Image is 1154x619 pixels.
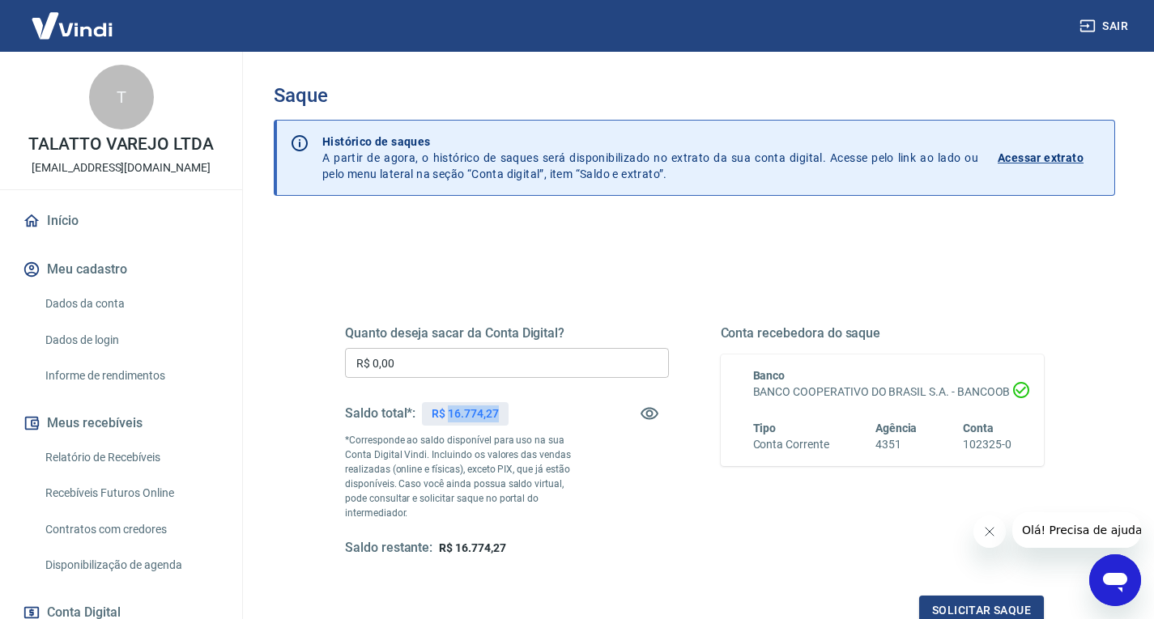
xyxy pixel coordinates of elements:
[963,436,1011,453] h6: 102325-0
[39,477,223,510] a: Recebíveis Futuros Online
[19,405,223,441] button: Meus recebíveis
[345,433,588,520] p: *Corresponde ao saldo disponível para uso na sua Conta Digital Vindi. Incluindo os valores das ve...
[1076,11,1135,41] button: Sair
[973,515,1006,548] iframe: Fechar mensagem
[875,422,918,435] span: Agência
[274,84,1115,107] h3: Saque
[10,11,136,24] span: Olá! Precisa de ajuda?
[1012,512,1141,548] iframe: Mensagem da empresa
[1089,554,1141,606] iframe: Botão para abrir a janela de mensagens
[998,134,1101,182] a: Acessar extrato
[89,65,154,129] div: T
[39,549,223,582] a: Disponibilização de agenda
[28,136,214,153] p: TALATTO VAREJO LTDA
[19,1,125,50] img: Vindi
[963,422,994,435] span: Conta
[19,203,223,239] a: Início
[998,150,1084,166] p: Acessar extrato
[39,441,223,474] a: Relatório de Recebíveis
[753,369,786,382] span: Banco
[322,134,978,182] p: A partir de agora, o histórico de saques será disponibilizado no extrato da sua conta digital. Ac...
[439,541,505,554] span: R$ 16.774,27
[19,252,223,287] button: Meu cadastro
[432,405,498,422] p: R$ 16.774,27
[753,422,777,435] span: Tipo
[345,325,669,341] h5: Quanto deseja sacar da Conta Digital?
[753,436,829,453] h6: Conta Corrente
[753,384,1012,401] h6: BANCO COOPERATIVO DO BRASIL S.A. - BANCOOB
[39,513,223,546] a: Contratos com credores
[322,134,978,150] p: Histórico de saques
[345,540,432,557] h5: Saldo restante:
[345,405,415,422] h5: Saldo total*:
[32,159,211,176] p: [EMAIL_ADDRESS][DOMAIN_NAME]
[721,325,1045,341] h5: Conta recebedora do saque
[875,436,918,453] h6: 4351
[39,287,223,320] a: Dados da conta
[39,359,223,392] a: Informe de rendimentos
[39,324,223,357] a: Dados de login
